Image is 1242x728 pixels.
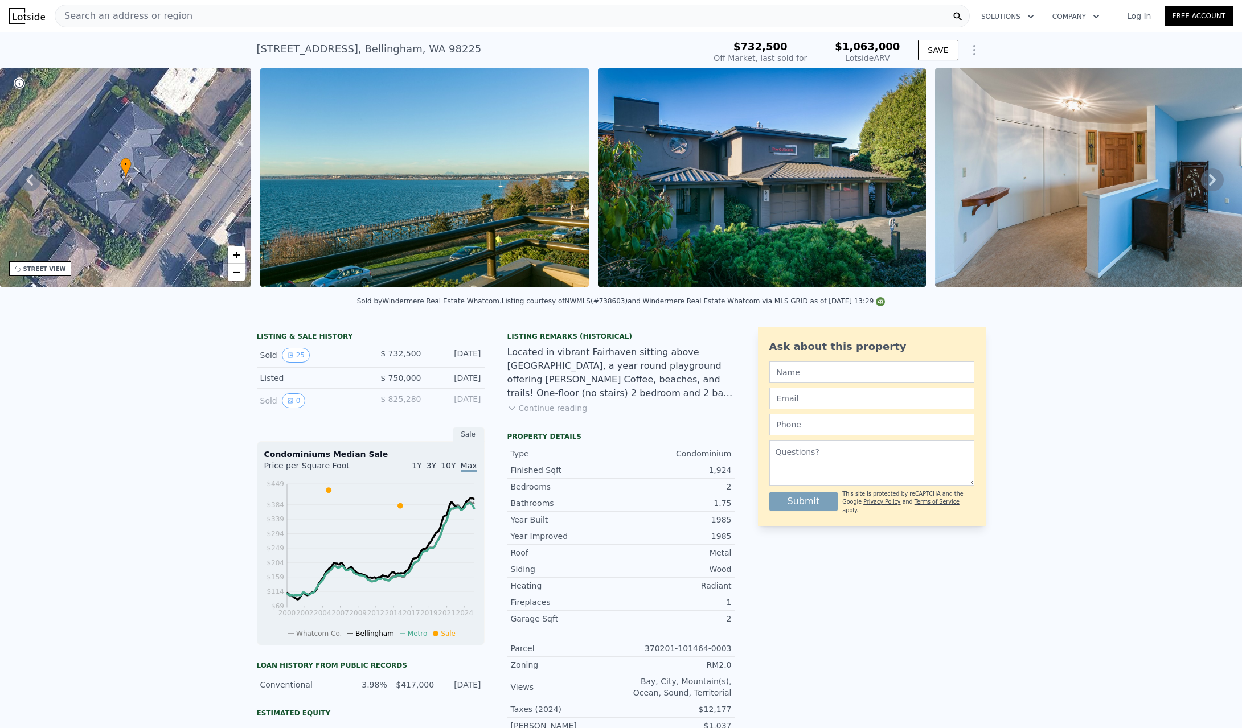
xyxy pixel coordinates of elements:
span: 1Y [412,461,421,470]
div: [DATE] [431,348,481,363]
div: Parcel [511,643,621,654]
img: NWMLS Logo [876,297,885,306]
tspan: 2017 [402,609,420,617]
div: Year Built [511,514,621,525]
div: Conventional [260,679,341,690]
div: 1985 [621,514,732,525]
div: Siding [511,564,621,575]
img: Sale: 132032275 Parcel: 102816653 [598,68,927,287]
a: Privacy Policy [863,499,900,505]
div: Views [511,681,621,693]
tspan: 2021 [438,609,456,617]
tspan: 2024 [456,609,473,617]
tspan: $69 [271,602,284,610]
tspan: $339 [267,515,284,523]
div: 3.98% [347,679,387,690]
a: Zoom out [228,264,245,281]
div: LISTING & SALE HISTORY [257,332,485,343]
div: Listed [260,372,362,384]
div: Price per Square Foot [264,460,371,478]
div: Sold [260,393,362,408]
div: • [120,158,132,178]
div: [DATE] [431,372,481,384]
span: $ 750,000 [380,373,421,382]
div: Condominiums Median Sale [264,449,477,460]
tspan: 2000 [278,609,296,617]
div: This site is protected by reCAPTCHA and the Google and apply. [842,490,974,515]
div: Finished Sqft [511,464,621,476]
span: $ 732,500 [380,349,421,358]
span: $ 825,280 [380,394,421,404]
img: Sale: 132032275 Parcel: 102816653 [260,68,589,287]
span: Sale [441,630,456,637]
div: STREET VIEW [23,265,66,273]
span: 10Y [441,461,456,470]
tspan: $449 [267,480,284,488]
div: Sale [453,427,485,442]
span: Search an address or region [55,9,192,23]
div: Metal [621,547,732,558]
div: Estimated Equity [257,709,485,718]
div: Fireplaces [511,597,621,608]
tspan: 2007 [331,609,349,617]
tspan: 2009 [349,609,367,617]
tspan: $384 [267,501,284,509]
div: [DATE] [441,679,481,690]
div: Taxes (2024) [511,704,621,715]
div: Zoning [511,659,621,671]
div: Loan history from public records [257,661,485,670]
div: Located in vibrant Fairhaven sitting above [GEOGRAPHIC_DATA], a year round playground offering [P... [507,346,735,400]
tspan: 2012 [367,609,384,617]
a: Terms of Service [915,499,960,505]
span: − [233,265,240,279]
div: Lotside ARV [835,52,900,64]
span: • [120,159,132,170]
span: Whatcom Co. [296,630,342,637]
tspan: 2014 [384,609,402,617]
span: $1,063,000 [835,40,900,52]
div: $12,177 [621,704,732,715]
button: SAVE [918,40,958,60]
div: 2 [621,613,732,624]
div: [STREET_ADDRESS] , Bellingham , WA 98225 [257,41,482,57]
span: 3Y [427,461,436,470]
tspan: 2002 [296,609,313,617]
button: Submit [769,492,838,511]
a: Free Account [1165,6,1233,26]
div: Bay, City, Mountain(s), Ocean, Sound, Territorial [621,676,732,698]
span: $732,500 [733,40,788,52]
a: Log In [1113,10,1165,22]
input: Name [769,361,974,383]
div: Type [511,448,621,459]
div: Sold [260,348,362,363]
button: View historical data [282,348,310,363]
button: View historical data [282,393,306,408]
div: Wood [621,564,732,575]
div: Heating [511,580,621,591]
div: Radiant [621,580,732,591]
tspan: $159 [267,573,284,581]
div: Listing Remarks (Historical) [507,332,735,341]
input: Email [769,388,974,409]
div: 2 [621,481,732,492]
div: Ask about this property [769,339,974,355]
span: + [233,248,240,262]
div: 1 [621,597,732,608]
button: Continue reading [507,402,588,414]
tspan: $294 [267,530,284,538]
div: Bathrooms [511,497,621,509]
div: Roof [511,547,621,558]
div: 1.75 [621,497,732,509]
div: 370201-101464-0003 [621,643,732,654]
div: Garage Sqft [511,613,621,624]
div: 1,924 [621,464,732,476]
span: Max [461,461,477,472]
div: Sold by Windermere Real Estate Whatcom . [357,297,502,305]
tspan: $204 [267,559,284,567]
button: Company [1043,6,1109,27]
div: RM2.0 [621,659,732,671]
tspan: $249 [267,544,284,552]
a: Zoom in [228,246,245,264]
tspan: $114 [267,587,284,595]
div: Listing courtesy of NWMLS (#738603) and Windermere Real Estate Whatcom via MLS GRID as of [DATE] ... [502,297,886,305]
